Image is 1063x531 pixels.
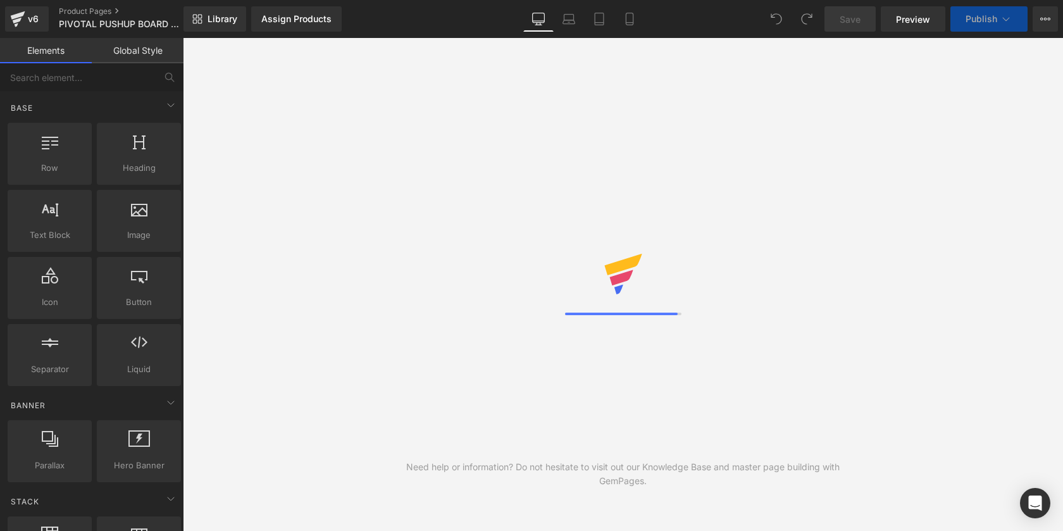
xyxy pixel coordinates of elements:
a: Product Pages [59,6,204,16]
span: Hero Banner [101,459,177,472]
span: Library [208,13,237,25]
span: Row [11,161,88,175]
div: Need help or information? Do not hesitate to visit out our Knowledge Base and master page buildin... [403,460,843,488]
a: Tablet [584,6,614,32]
a: Laptop [554,6,584,32]
button: More [1033,6,1058,32]
a: Desktop [523,6,554,32]
span: Button [101,296,177,309]
span: Separator [11,363,88,376]
span: Base [9,102,34,114]
button: Publish [950,6,1028,32]
a: New Library [183,6,246,32]
a: Preview [881,6,945,32]
span: Save [840,13,861,26]
span: Liquid [101,363,177,376]
span: Banner [9,399,47,411]
span: Heading [101,161,177,175]
div: v6 [25,11,41,27]
button: Undo [764,6,789,32]
a: Global Style [92,38,183,63]
a: Mobile [614,6,645,32]
span: Parallax [11,459,88,472]
span: Publish [966,14,997,24]
span: Preview [896,13,930,26]
span: Text Block [11,228,88,242]
span: PIVOTAL PUSHUP BOARD PAGE ( Big Shoulder ( Not Display)) _PB [59,19,180,29]
span: Stack [9,496,40,508]
button: Redo [794,6,819,32]
div: Open Intercom Messenger [1020,488,1050,518]
span: Icon [11,296,88,309]
span: Image [101,228,177,242]
a: v6 [5,6,49,32]
div: Assign Products [261,14,332,24]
